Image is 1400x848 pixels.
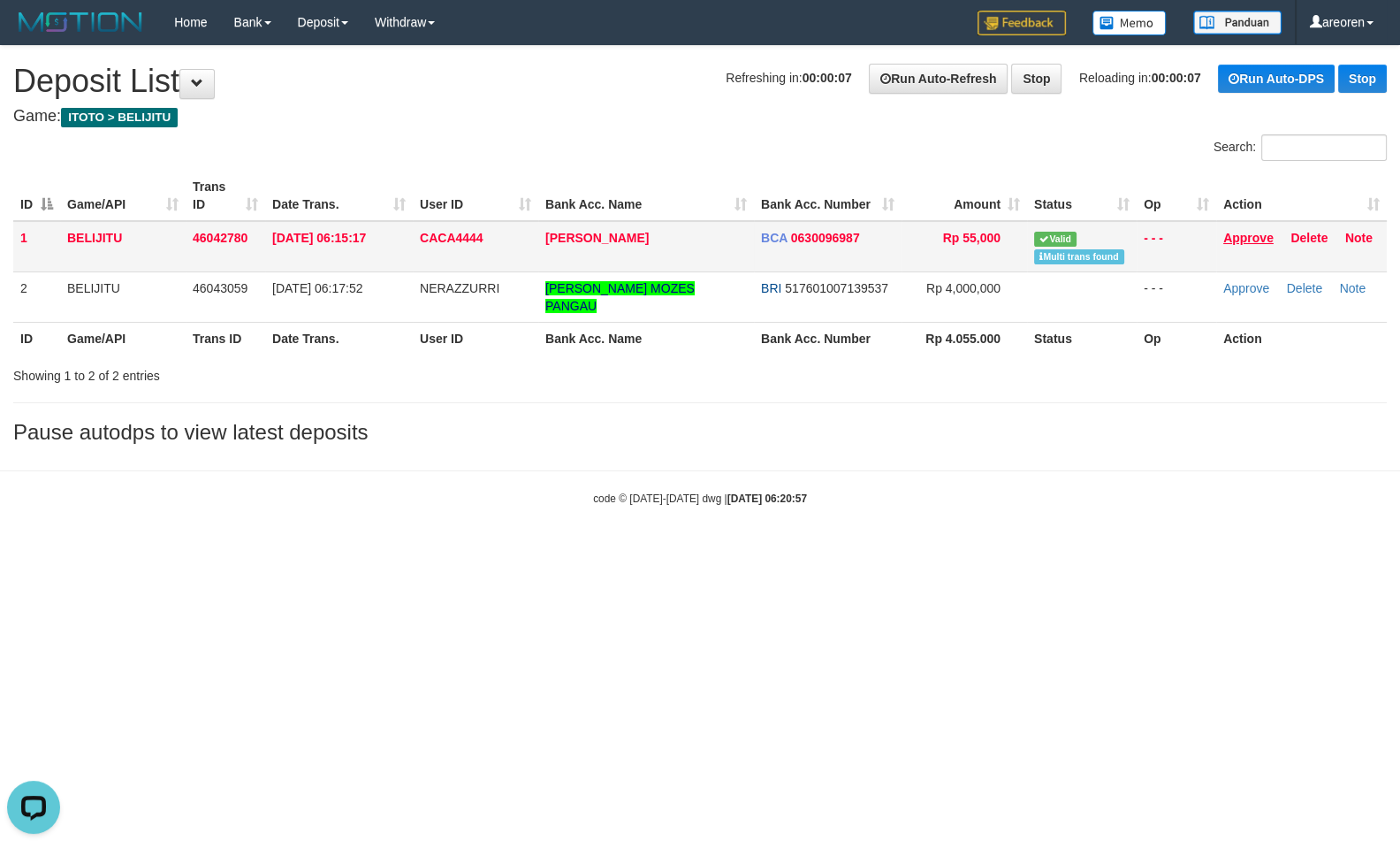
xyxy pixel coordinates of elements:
[1338,65,1387,93] a: Stop
[761,231,787,245] span: BCA
[1193,11,1282,34] img: panduan.png
[272,231,366,245] span: [DATE] 06:15:17
[727,493,807,505] strong: [DATE] 06:20:57
[413,171,538,221] th: User ID: activate to sort column ascending
[545,231,649,245] a: [PERSON_NAME]
[785,281,888,295] span: Copy 517601007139537 to clipboard
[1011,64,1061,94] a: Stop
[538,322,754,355] th: Bank Acc. Name
[13,421,1387,444] h3: Pause autodps to view latest deposits
[1216,322,1387,355] th: Action
[420,281,499,295] span: NERAZZURRI
[754,322,902,355] th: Bank Acc. Number
[1092,11,1167,35] img: Button%20Memo.svg
[726,71,851,85] span: Refreshing in:
[1345,231,1373,245] a: Note
[60,322,186,355] th: Game/API
[1152,71,1201,85] strong: 00:00:07
[1034,232,1077,247] span: Valid transaction
[13,322,60,355] th: ID
[593,493,807,505] small: code © [DATE]-[DATE] dwg |
[803,71,852,85] strong: 00:00:07
[13,171,60,221] th: ID: activate to sort column descending
[1034,249,1124,264] span: Multiple matching transaction found in bank
[265,171,413,221] th: Date Trans.: activate to sort column ascending
[420,231,483,245] span: CACA4444
[1287,281,1322,295] a: Delete
[1027,171,1137,221] th: Status: activate to sort column ascending
[978,11,1066,35] img: Feedback.jpg
[61,108,178,127] span: ITOTO > BELIJITU
[60,221,186,272] td: BELIJITU
[193,231,247,245] span: 46042780
[265,322,413,355] th: Date Trans.
[13,64,1387,99] h1: Deposit List
[1137,171,1216,221] th: Op: activate to sort column ascending
[1261,134,1387,161] input: Search:
[902,322,1027,355] th: Rp 4.055.000
[13,221,60,272] td: 1
[13,108,1387,126] h4: Game:
[1218,65,1335,93] a: Run Auto-DPS
[193,281,247,295] span: 46043059
[186,171,265,221] th: Trans ID: activate to sort column ascending
[791,231,860,245] span: Copy 0630096987 to clipboard
[1223,281,1269,295] a: Approve
[754,171,902,221] th: Bank Acc. Number: activate to sort column ascending
[60,171,186,221] th: Game/API: activate to sort column ascending
[1137,271,1216,322] td: - - -
[869,64,1008,94] a: Run Auto-Refresh
[1137,322,1216,355] th: Op
[1214,134,1387,161] label: Search:
[943,231,1001,245] span: Rp 55,000
[13,360,570,385] div: Showing 1 to 2 of 2 entries
[272,281,362,295] span: [DATE] 06:17:52
[60,271,186,322] td: BELIJITU
[13,9,148,35] img: MOTION_logo.png
[1340,281,1366,295] a: Note
[1223,231,1274,245] a: Approve
[1027,322,1137,355] th: Status
[1216,171,1387,221] th: Action: activate to sort column ascending
[545,281,695,313] a: [PERSON_NAME] MOZES PANGAU
[1290,231,1328,245] a: Delete
[13,271,60,322] td: 2
[926,281,1001,295] span: Rp 4,000,000
[902,171,1027,221] th: Amount: activate to sort column ascending
[538,171,754,221] th: Bank Acc. Name: activate to sort column ascending
[761,281,781,295] span: BRI
[413,322,538,355] th: User ID
[1079,71,1201,85] span: Reloading in:
[7,7,60,60] button: Open LiveChat chat widget
[1137,221,1216,272] td: - - -
[186,322,265,355] th: Trans ID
